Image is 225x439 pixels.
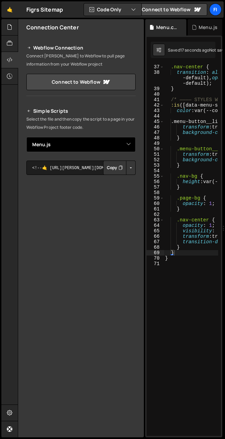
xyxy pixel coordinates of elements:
[26,44,136,52] h2: Webflow Connection
[147,124,164,130] div: 46
[147,163,164,168] div: 53
[147,135,164,141] div: 48
[147,141,164,146] div: 49
[147,64,164,70] div: 37
[147,174,164,179] div: 55
[147,217,164,223] div: 63
[147,228,164,234] div: 65
[26,115,136,132] p: Select the file and then copy the script to a page in your Webflow Project footer code.
[26,52,136,68] p: Connect [PERSON_NAME] to Webflow to pull page information from your Webflow project
[180,47,209,53] div: 17 seconds ago
[147,234,164,239] div: 66
[103,161,126,175] button: Copy
[103,161,136,175] div: Button group with nested dropdown
[147,146,164,152] div: 50
[26,5,63,14] div: Figrs Sitemap
[147,92,164,97] div: 40
[147,119,164,124] div: 45
[26,107,136,115] h2: Simple Scripts
[84,3,141,16] button: Code Only
[147,152,164,157] div: 51
[147,157,164,163] div: 52
[156,24,178,31] div: Menu.css
[147,250,164,256] div: 69
[147,223,164,228] div: 64
[199,24,217,31] div: Menu.js
[147,168,164,174] div: 54
[26,186,136,248] iframe: YouTube video player
[147,239,164,245] div: 67
[147,113,164,119] div: 44
[147,195,164,201] div: 59
[147,97,164,102] div: 41
[147,70,164,86] div: 38
[147,130,164,135] div: 47
[147,108,164,113] div: 43
[147,261,164,266] div: 71
[26,74,136,90] a: Connect to Webflow
[168,47,209,53] div: Saved
[147,179,164,184] div: 56
[26,24,79,31] h2: Connection Center
[26,252,136,314] iframe: YouTube video player
[147,201,164,206] div: 60
[147,86,164,92] div: 39
[1,1,18,18] a: 🤙
[136,3,207,16] a: Connect to Webflow
[147,102,164,108] div: 42
[26,161,136,175] textarea: <!--🤙 [URL][PERSON_NAME][DOMAIN_NAME]> <script>document.addEventListener("DOMContentLoaded", func...
[147,184,164,190] div: 57
[147,212,164,217] div: 62
[147,245,164,250] div: 68
[147,190,164,195] div: 58
[147,256,164,261] div: 70
[147,206,164,212] div: 61
[209,3,222,16] a: Fi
